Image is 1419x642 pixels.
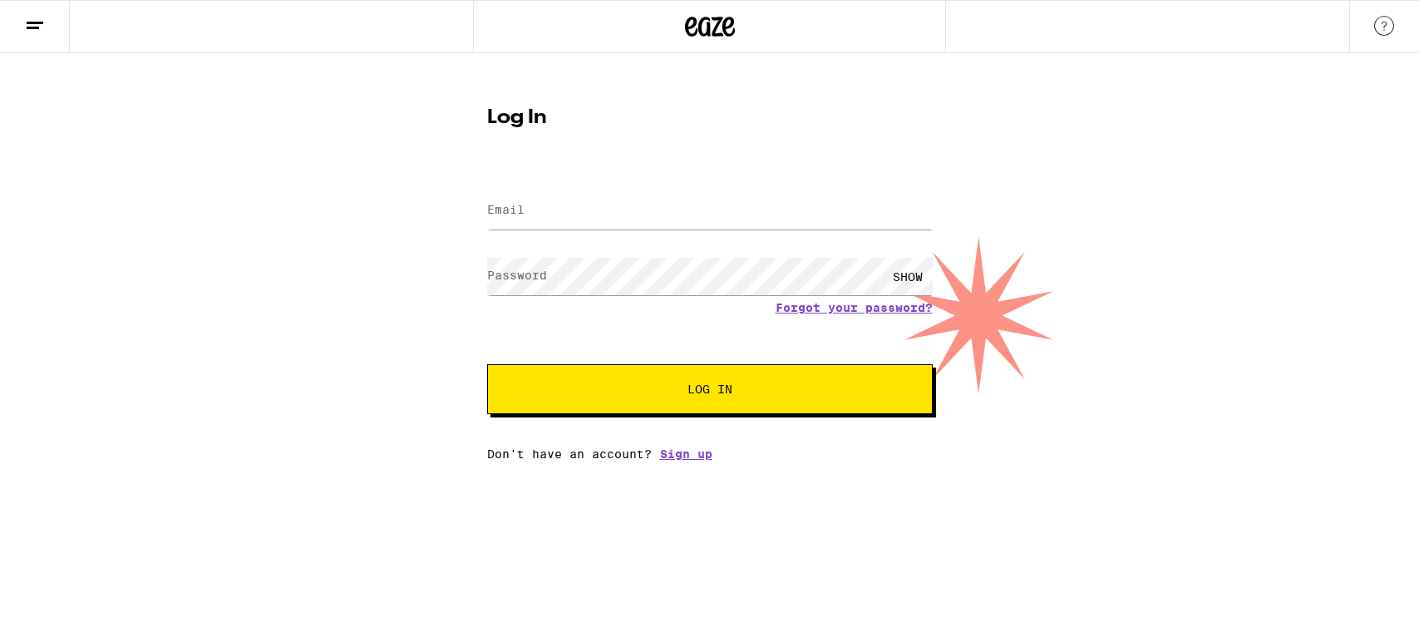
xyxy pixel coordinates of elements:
input: Email [487,192,933,230]
a: Sign up [660,447,712,461]
span: Log In [687,383,732,395]
label: Password [487,269,547,282]
a: Forgot your password? [776,301,933,314]
div: SHOW [883,258,933,295]
div: Don't have an account? [487,447,933,461]
label: Email [487,203,525,216]
h1: Log In [487,108,933,128]
button: Log In [487,364,933,414]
